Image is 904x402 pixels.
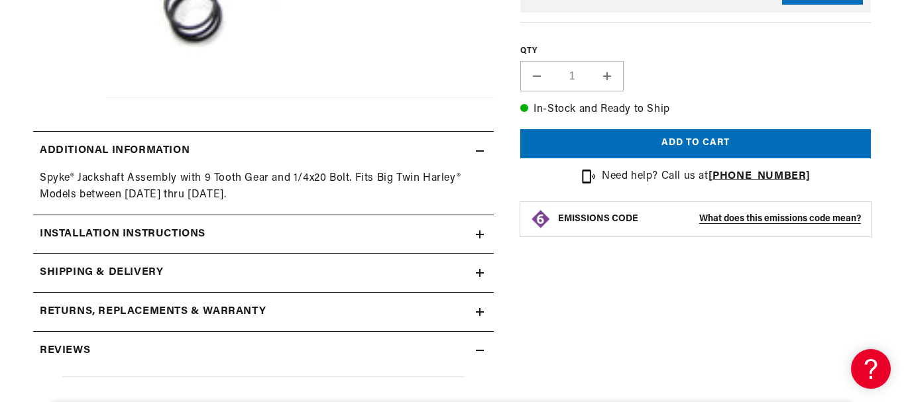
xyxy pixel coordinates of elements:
[558,213,638,223] strong: EMISSIONS CODE
[520,128,871,158] button: Add to cart
[699,213,861,223] strong: What does this emissions code mean?
[33,293,494,331] summary: Returns, Replacements & Warranty
[33,132,494,170] summary: Additional information
[40,170,487,204] p: Spyke® Jackshaft Assembly with 9 Tooth Gear and 1/4x20 Bolt. Fits Big Twin Harley® Models between...
[40,142,190,160] h2: Additional information
[520,101,871,119] p: In-Stock and Ready to Ship
[40,303,266,321] h2: Returns, Replacements & Warranty
[40,342,90,360] h2: Reviews
[33,215,494,254] summary: Installation instructions
[33,332,494,370] summary: Reviews
[33,254,494,292] summary: Shipping & Delivery
[558,213,861,225] button: EMISSIONS CODEWhat does this emissions code mean?
[520,46,871,57] label: QTY
[708,171,811,181] a: [PHONE_NUMBER]
[40,264,163,281] h2: Shipping & Delivery
[530,208,551,229] img: Emissions code
[602,168,811,185] p: Need help? Call us at
[40,226,205,243] h2: Installation instructions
